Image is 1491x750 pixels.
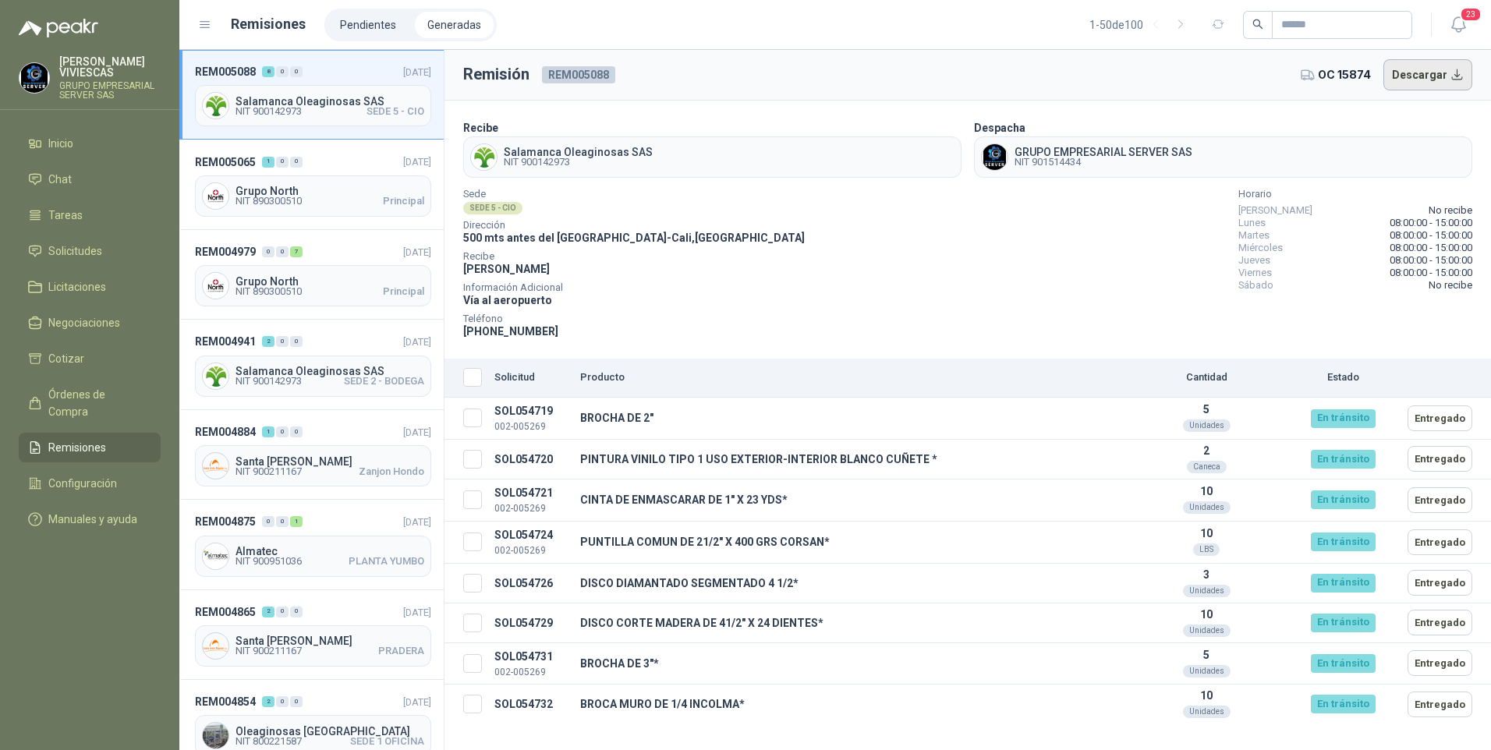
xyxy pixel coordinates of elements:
div: 1 [262,426,274,437]
span: [DATE] [403,696,431,708]
a: Licitaciones [19,272,161,302]
span: Teléfono [463,315,805,323]
span: Dirección [463,221,805,229]
a: Negociaciones [19,308,161,338]
span: [DATE] [403,336,431,348]
td: DISCO CORTE MADERA DE 41/2" X 24 DIENTES* [574,603,1128,642]
span: Grupo North [236,276,424,287]
span: [DATE] [403,607,431,618]
span: REM004941 [195,333,256,350]
img: Company Logo [982,144,1008,170]
div: 0 [290,426,303,437]
th: Solicitud [488,359,574,398]
td: En tránsito [1284,642,1401,685]
img: Company Logo [203,183,228,209]
span: Miércoles [1238,242,1283,254]
a: REM004979007[DATE] Company LogoGrupo NorthNIT 890300510Principal [179,230,444,320]
b: Despacha [974,122,1025,134]
span: NIT 901514434 [1015,157,1192,167]
button: Entregado [1408,692,1472,717]
div: 0 [290,607,303,617]
div: En tránsito [1311,490,1376,509]
div: 0 [276,246,289,257]
span: Zanjon Hondo [359,467,424,476]
td: SOL054720 [488,439,574,479]
button: Entregado [1408,650,1472,676]
span: Principal [383,287,424,296]
span: [DATE] [403,66,431,78]
li: Generadas [415,12,494,38]
span: 08:00:00 - 15:00:00 [1390,217,1472,229]
p: 002-005269 [494,543,568,558]
span: Recibe [463,253,805,260]
div: En tránsito [1311,450,1376,469]
th: Producto [574,359,1128,398]
button: Entregado [1408,529,1472,555]
span: Sábado [1238,279,1273,292]
span: 08:00:00 - 15:00:00 [1390,242,1472,254]
span: Grupo North [236,186,424,196]
td: En tránsito [1284,398,1401,440]
img: Company Logo [203,453,228,479]
a: Manuales y ayuda [19,504,161,534]
div: 7 [290,246,303,257]
span: NIT 900951036 [236,557,302,566]
span: SEDE 1 OFICINA [350,737,424,746]
span: Configuración [48,475,117,492]
span: NIT 900211167 [236,646,302,656]
span: NIT 900142973 [504,157,653,167]
td: SOL054729 [488,603,574,642]
div: Caneca [1187,461,1227,473]
span: Solicitudes [48,242,102,260]
span: 500 mts antes del [GEOGRAPHIC_DATA] - Cali , [GEOGRAPHIC_DATA] [463,232,805,244]
td: BROCA MURO DE 1/4 INCOLMA* [574,685,1128,724]
button: Descargar [1383,59,1473,90]
a: REM004875001[DATE] Company LogoAlmatecNIT 900951036PLANTA YUMBO [179,500,444,589]
button: Entregado [1408,405,1472,431]
a: Configuración [19,469,161,498]
div: 1 [290,516,303,527]
div: 0 [262,516,274,527]
span: Horario [1238,190,1472,198]
a: Cotizar [19,344,161,373]
button: Entregado [1408,610,1472,635]
div: 0 [276,607,289,617]
p: 10 [1135,689,1278,702]
span: PLANTA YUMBO [349,557,424,566]
span: [DATE] [403,426,431,438]
p: 002-005269 [494,419,568,434]
a: REM004865200[DATE] Company LogoSanta [PERSON_NAME]NIT 900211167PRADERA [179,590,444,680]
span: REM005088 [542,66,615,83]
td: SOL054724 [488,521,574,563]
div: En tránsito [1311,654,1376,673]
td: SOL054719 [488,398,574,440]
span: NIT 890300510 [236,287,302,296]
img: Company Logo [203,363,228,389]
div: En tránsito [1311,574,1376,593]
p: GRUPO EMPRESARIAL SERVER SAS [59,81,161,100]
td: En tránsito [1284,563,1401,603]
div: 1 [262,157,274,168]
span: REM005088 [195,63,256,80]
span: Almatec [236,546,424,557]
div: Unidades [1183,706,1231,718]
h3: Remisión [463,62,529,87]
a: REM005088800[DATE] Company LogoSalamanca Oleaginosas SASNIT 900142973SEDE 5 - CIO [179,50,444,140]
p: 002-005269 [494,501,568,516]
div: 0 [290,696,303,707]
button: Entregado [1408,446,1472,472]
img: Logo peakr [19,19,98,37]
a: Órdenes de Compra [19,380,161,426]
div: En tránsito [1311,532,1376,551]
th: Cantidad [1128,359,1284,398]
span: Vía al aeropuerto [463,294,552,306]
h1: Remisiones [231,13,306,35]
span: Cotizar [48,350,84,367]
span: Tareas [48,207,83,224]
div: 0 [276,696,289,707]
span: [DATE] [403,246,431,258]
a: Tareas [19,200,161,230]
p: 10 [1135,527,1278,540]
p: 5 [1135,649,1278,661]
td: En tránsito [1284,603,1401,642]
